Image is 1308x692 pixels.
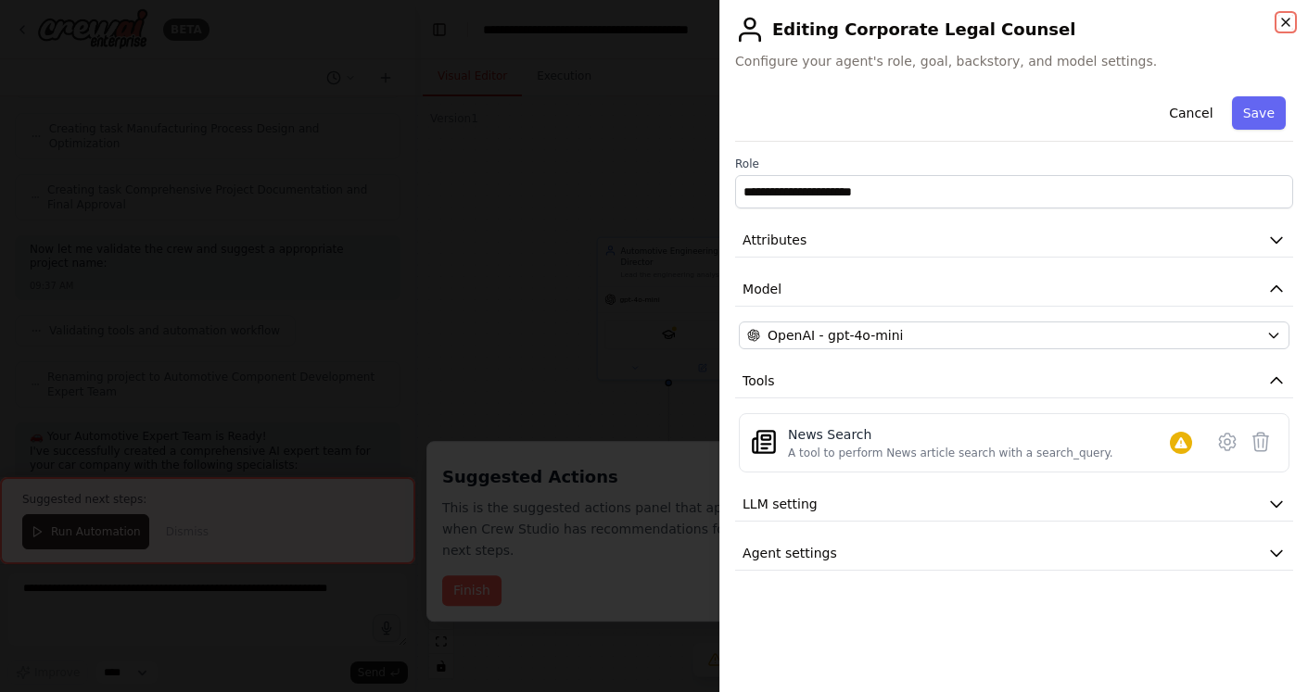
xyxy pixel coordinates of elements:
span: Agent settings [743,544,837,562]
div: A tool to perform News article search with a search_query. [788,446,1113,460]
span: Model [743,280,781,298]
span: Tools [743,371,775,390]
span: Attributes [743,231,806,249]
img: SerplyNewsSearchTool [751,429,777,455]
span: Configure your agent's role, goal, backstory, and model settings. [735,52,1293,70]
button: Delete tool [1244,425,1277,459]
span: OpenAI - gpt-4o-mini [768,326,903,345]
button: Configure tool [1211,425,1244,459]
button: LLM setting [735,487,1293,522]
button: Agent settings [735,536,1293,571]
div: News Search [788,425,1113,444]
span: LLM setting [743,495,818,513]
button: OpenAI - gpt-4o-mini [739,321,1289,349]
h2: Editing Corporate Legal Counsel [735,15,1293,44]
button: Cancel [1158,96,1224,130]
button: Save [1232,96,1286,130]
button: Model [735,272,1293,307]
label: Role [735,157,1293,171]
button: Attributes [735,223,1293,258]
button: Tools [735,364,1293,398]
